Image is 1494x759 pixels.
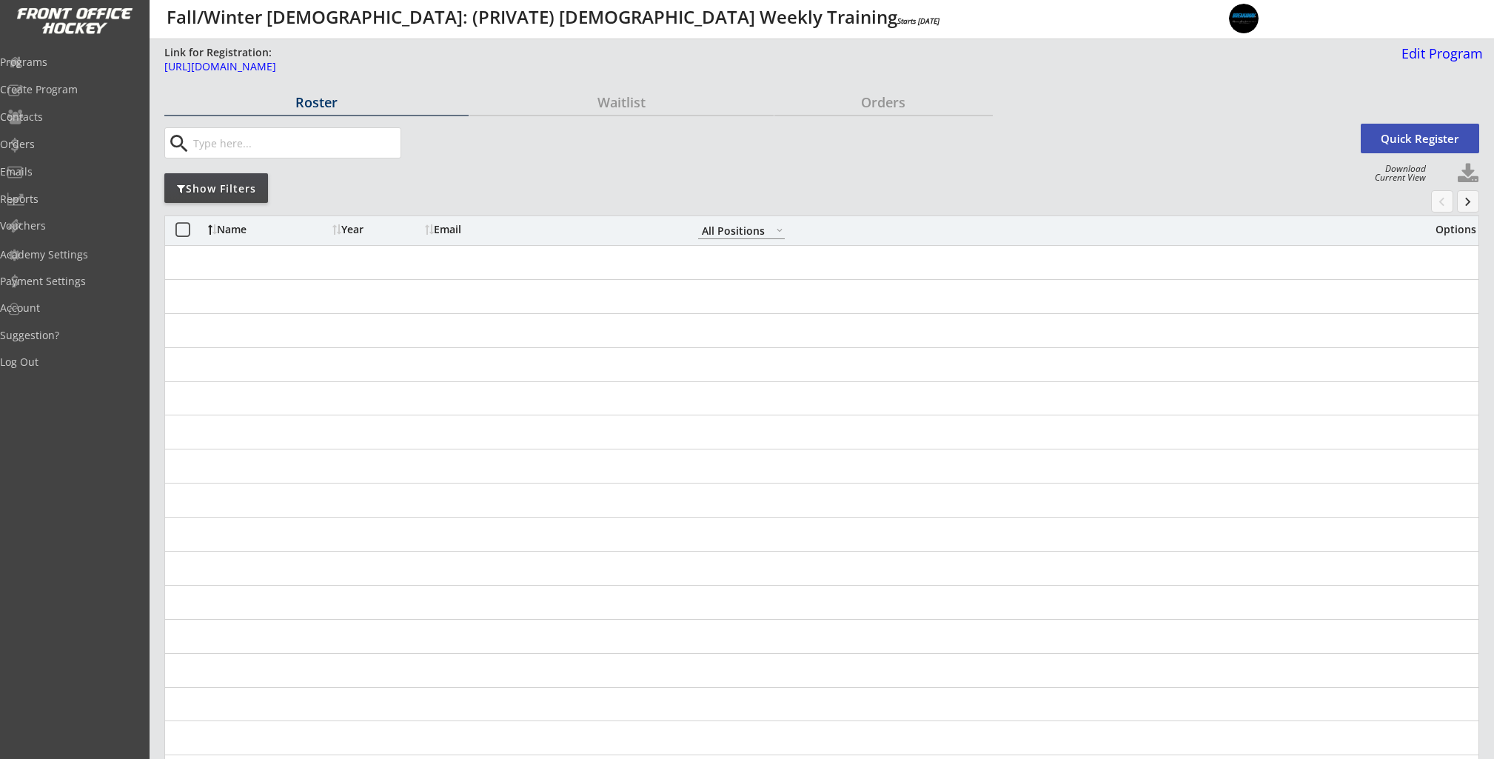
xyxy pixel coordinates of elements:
[1396,47,1483,60] div: Edit Program
[1424,224,1476,235] div: Options
[1431,190,1453,213] button: chevron_left
[164,61,911,80] a: [URL][DOMAIN_NAME]
[190,128,401,158] input: Type here...
[774,96,993,109] div: Orders
[425,224,558,235] div: Email
[469,96,774,109] div: Waitlist
[167,132,191,156] button: search
[164,181,268,196] div: Show Filters
[1457,163,1479,185] button: Click to download full roster. Your browser settings may try to block it, check your security set...
[208,224,329,235] div: Name
[164,45,274,60] div: Link for Registration:
[332,224,421,235] div: Year
[164,96,469,109] div: Roster
[1457,190,1479,213] button: keyboard_arrow_right
[1361,124,1479,153] button: Quick Register
[1367,164,1426,182] div: Download Current View
[897,16,939,26] em: Starts [DATE]
[164,61,911,72] div: [URL][DOMAIN_NAME]
[1396,47,1483,73] a: Edit Program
